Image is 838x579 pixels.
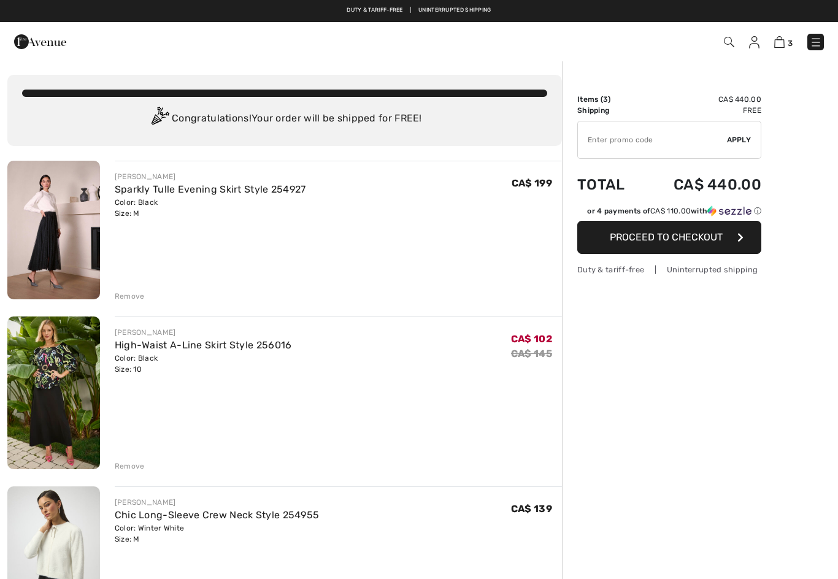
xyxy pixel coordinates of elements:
div: [PERSON_NAME] [115,497,320,508]
span: CA$ 102 [511,333,552,345]
div: Color: Winter White Size: M [115,523,320,545]
a: Sparkly Tulle Evening Skirt Style 254927 [115,183,306,195]
a: 3 [774,34,793,49]
td: Items ( ) [577,94,642,105]
img: Sparkly Tulle Evening Skirt Style 254927 [7,161,100,299]
a: Chic Long-Sleeve Crew Neck Style 254955 [115,509,320,521]
div: [PERSON_NAME] [115,327,292,338]
a: High-Waist A-Line Skirt Style 256016 [115,339,292,351]
img: Search [724,37,734,47]
div: Remove [115,461,145,472]
div: [PERSON_NAME] [115,171,306,182]
td: CA$ 440.00 [642,164,761,205]
span: CA$ 199 [512,177,552,189]
div: Congratulations! Your order will be shipped for FREE! [22,107,547,131]
img: Congratulation2.svg [147,107,172,131]
img: Sezzle [707,205,752,217]
input: Promo code [578,121,727,158]
span: Apply [727,134,752,145]
div: or 4 payments ofCA$ 110.00withSezzle Click to learn more about Sezzle [577,205,761,221]
td: CA$ 440.00 [642,94,761,105]
img: Menu [810,36,822,48]
span: 3 [788,39,793,48]
td: Total [577,164,642,205]
button: Proceed to Checkout [577,221,761,254]
div: Duty & tariff-free | Uninterrupted shipping [577,264,761,275]
img: Shopping Bag [774,36,785,48]
img: My Info [749,36,759,48]
span: CA$ 110.00 [650,207,691,215]
div: Remove [115,291,145,302]
span: CA$ 139 [511,503,552,515]
div: or 4 payments of with [587,205,761,217]
td: Free [642,105,761,116]
span: 3 [603,95,608,104]
a: 1ère Avenue [14,35,66,47]
td: Shipping [577,105,642,116]
s: CA$ 145 [511,348,552,359]
img: 1ère Avenue [14,29,66,54]
img: High-Waist A-Line Skirt Style 256016 [7,316,100,469]
div: Color: Black Size: M [115,197,306,219]
span: Proceed to Checkout [610,231,723,243]
div: Color: Black Size: 10 [115,353,292,375]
